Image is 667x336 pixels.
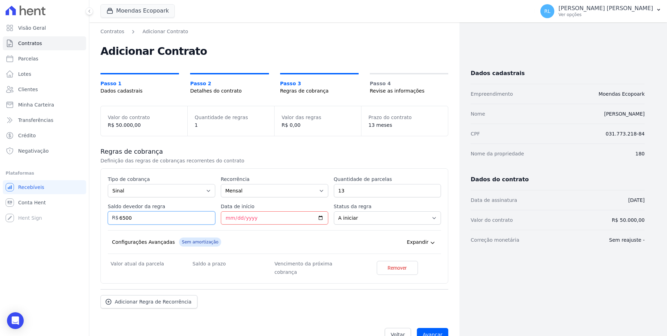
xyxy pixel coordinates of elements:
span: Passo 4 [370,80,448,87]
a: Contratos [3,36,86,50]
dt: Nome [471,110,485,118]
div: Configurações Avançadas [112,239,175,246]
a: Remover [377,261,418,275]
dt: Empreendimento [471,90,513,98]
dt: Valor do contrato [108,113,180,122]
a: Visão Geral [3,21,86,35]
button: RL [PERSON_NAME] [PERSON_NAME] Ver opções [535,1,667,21]
label: Quantidade de parcelas [334,176,441,183]
dd: 031.773.218-84 [606,130,645,138]
span: Lotes [18,71,31,78]
h2: Adicionar Contrato [100,46,448,56]
span: Parcelas [18,55,38,62]
span: R$ [108,210,119,221]
dt: Vencimento da próxima cobrança [275,260,357,276]
dt: Prazo do contrato [368,113,441,122]
span: Regras de cobrança [280,87,359,95]
button: Moendas Ecopoark [100,4,175,17]
span: Minha Carteira [18,101,54,108]
a: Parcelas [3,52,86,66]
p: Definição das regras de cobranças recorrentes do contrato [100,157,335,164]
span: Expandir [407,239,428,246]
div: Plataformas [6,169,83,177]
a: Recebíveis [3,180,86,194]
dd: 180 [635,149,645,158]
dd: R$ 50.000,00 [612,216,645,224]
dd: Moendas Ecopoark [599,90,645,98]
a: Conta Hent [3,196,86,210]
dd: R$ 50.000,00 [108,122,180,129]
p: Ver opções [559,12,653,17]
label: Tipo de cobrança [108,176,215,183]
h3: Dados do contrato [471,175,645,184]
a: Adicionar Contrato [142,28,188,35]
span: Negativação [18,147,49,154]
span: Revise as informações [370,87,448,95]
span: Detalhes do contrato [190,87,269,95]
span: Visão Geral [18,24,46,31]
h3: Regras de cobrança [100,147,448,156]
a: Lotes [3,67,86,81]
span: Clientes [18,86,38,93]
h3: Dados cadastrais [471,68,645,78]
dt: CPF [471,130,480,138]
a: Clientes [3,82,86,96]
span: Recebíveis [18,184,44,191]
p: [PERSON_NAME] [PERSON_NAME] [559,5,653,12]
dd: R$ 0,00 [282,122,354,129]
dt: Saldo a prazo [193,260,275,268]
span: Remover [388,264,407,271]
dt: Nome da propriedade [471,149,524,158]
a: Transferências [3,113,86,127]
dd: [DATE] [628,196,645,204]
span: Passo 3 [280,80,359,87]
dt: Valor do contrato [471,216,513,224]
span: Passo 2 [190,80,269,87]
span: Adicionar Regra de Recorrência [115,298,192,305]
nav: Breadcrumb [100,28,448,35]
nav: Progress [100,73,448,95]
label: Saldo devedor da regra [108,203,215,210]
dd: 1 [195,122,267,129]
label: Status da regra [334,203,441,210]
dt: Valor atual da parcela [111,260,193,268]
label: Data de início [221,203,328,210]
a: Contratos [100,28,124,35]
span: Contratos [18,40,42,47]
div: Open Intercom Messenger [7,312,24,329]
dt: Valor das regras [282,113,354,122]
a: Negativação [3,144,86,158]
span: Crédito [18,132,36,139]
span: Passo 1 [100,80,179,87]
span: Dados cadastrais [100,87,179,95]
span: RL [544,9,550,14]
span: Transferências [18,117,53,124]
span: Sem amortização [179,238,221,247]
dd: Sem reajuste - [609,236,645,244]
dt: Quantidade de regras [195,113,267,122]
dd: 13 meses [368,122,441,129]
dt: Data de assinatura [471,196,517,204]
span: Conta Hent [18,199,46,206]
a: Crédito [3,129,86,143]
dd: [PERSON_NAME] [604,110,645,118]
a: Minha Carteira [3,98,86,112]
label: Recorrência [221,176,328,183]
a: Adicionar Regra de Recorrência [100,295,197,308]
dt: Correção monetária [471,236,519,244]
